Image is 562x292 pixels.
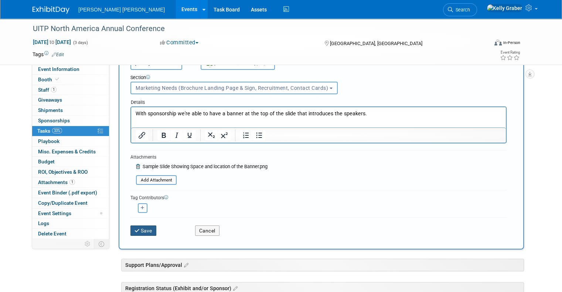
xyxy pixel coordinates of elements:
div: UITP North America Annual Conference [30,22,479,35]
a: Shipments [32,105,109,115]
span: 33% [52,128,62,133]
iframe: Rich Text Area [131,107,506,128]
div: Attachments [130,154,268,160]
button: Save [130,225,156,236]
span: Budget [38,159,55,164]
img: ExhibitDay [33,6,69,14]
i: Booth reservation complete [55,77,59,81]
span: Sponsorships [38,118,70,123]
td: Toggle Event Tabs [94,239,109,249]
a: Edit sections [231,284,238,292]
span: Marketing Needs (Brochure Landing Page & Sign, Recruitment, Contact Cards) [136,85,328,91]
span: Sample Slide Showing Space and location of the Banner.png [143,164,268,169]
a: Edit sections [182,261,188,268]
a: Event Information [32,64,109,74]
span: Staff [38,87,57,93]
span: [GEOGRAPHIC_DATA], [GEOGRAPHIC_DATA] [330,41,422,46]
button: Underline [183,130,196,140]
a: Event Binder (.pdf export) [32,188,109,198]
div: Tag Contributors [130,193,507,201]
a: Edit [52,52,64,57]
button: Cancel [195,225,219,236]
div: Details [130,96,507,106]
a: Booth [32,75,109,85]
span: (3 days) [72,40,88,45]
span: Delete Event [38,231,67,237]
a: Staff1 [32,85,109,95]
span: Booth [38,77,61,82]
span: Copy/Duplicate Event [38,200,88,206]
button: Subscript [205,130,218,140]
span: 1 [51,87,57,92]
span: Event Settings [38,210,71,216]
span: Search [453,7,470,13]
a: Giveaways [32,95,109,105]
span: Modified Layout [100,212,102,214]
span: Tasks [37,128,62,134]
span: Playbook [38,138,59,144]
button: Superscript [218,130,231,140]
span: Giveaways [38,97,62,103]
a: Event Settings [32,208,109,218]
button: Insert/edit link [136,130,148,140]
img: Format-Inperson.png [494,40,502,45]
span: [DATE] [DATE] [33,39,71,45]
span: Logs [38,220,49,226]
span: Event Information [38,66,79,72]
a: Sponsorships [32,116,109,126]
a: Playbook [32,136,109,146]
span: Attachments [38,179,75,185]
span: to [48,39,55,45]
button: Numbered list [240,130,252,140]
a: Misc. Expenses & Credits [32,147,109,157]
span: Event Binder (.pdf export) [38,190,97,196]
div: Support Plans/Approval [121,259,524,271]
span: 1 [69,179,75,185]
div: Event Rating [500,51,520,54]
a: Tasks33% [32,126,109,136]
a: Delete Event [32,229,109,239]
span: [PERSON_NAME] [PERSON_NAME] [78,7,165,13]
button: Bullet list [253,130,265,140]
img: Kelly Graber [487,4,522,12]
button: Italic [170,130,183,140]
a: Copy/Duplicate Event [32,198,109,208]
span: (me) [256,61,266,66]
span: Misc. Expenses & Credits [38,149,96,155]
button: Committed [157,39,201,47]
div: In-Person [503,40,520,45]
a: Logs [32,218,109,228]
button: Marketing Needs (Brochure Landing Page & Sign, Recruitment, Contact Cards) [130,82,338,94]
td: Tags [33,51,64,58]
a: Budget [32,157,109,167]
span: ROI, Objectives & ROO [38,169,88,175]
a: Attachments1 [32,177,109,187]
button: Bold [157,130,170,140]
div: Event Format [448,38,520,50]
td: Personalize Event Tab Strip [81,239,94,249]
a: Search [443,3,477,16]
span: Shipments [38,107,63,113]
div: Section [130,74,474,82]
a: ROI, Objectives & ROO [32,167,109,177]
span: [PERSON_NAME] [206,60,267,66]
